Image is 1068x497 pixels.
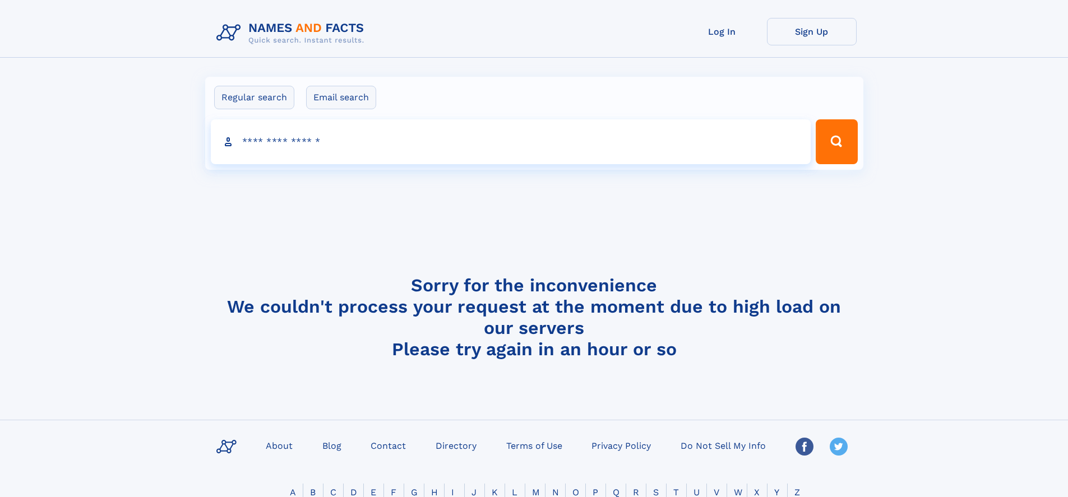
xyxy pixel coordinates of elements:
label: Regular search [214,86,294,109]
a: Sign Up [767,18,857,45]
a: Directory [431,437,481,453]
a: Terms of Use [502,437,567,453]
a: Privacy Policy [587,437,655,453]
label: Email search [306,86,376,109]
img: Logo Names and Facts [212,18,373,48]
h4: Sorry for the inconvenience We couldn't process your request at the moment due to high load on ou... [212,275,857,360]
a: Contact [366,437,410,453]
a: Log In [677,18,767,45]
img: Twitter [830,438,848,456]
a: About [261,437,297,453]
a: Do Not Sell My Info [676,437,770,453]
button: Search Button [816,119,857,164]
input: search input [211,119,811,164]
img: Facebook [796,438,813,456]
a: Blog [318,437,346,453]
